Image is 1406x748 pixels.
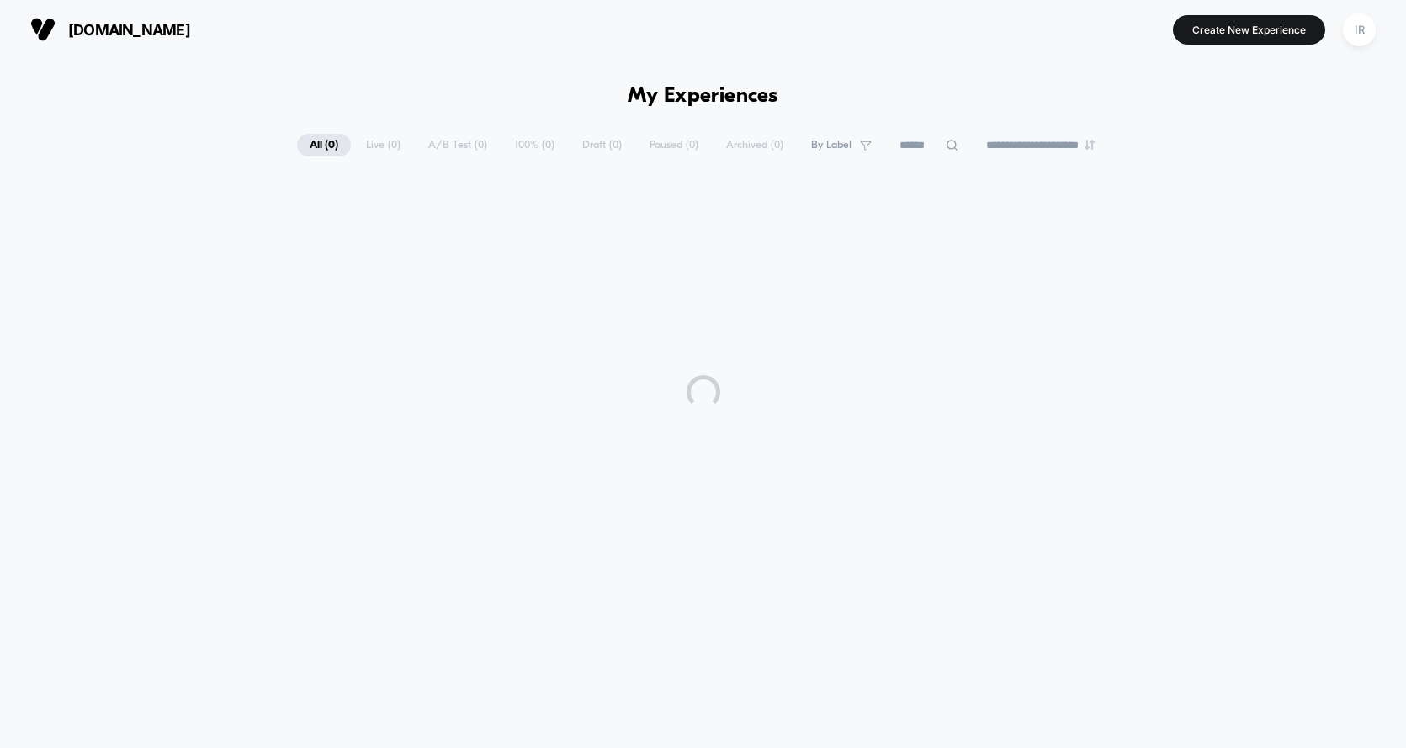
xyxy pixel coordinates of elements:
[1173,15,1325,45] button: Create New Experience
[1338,13,1381,47] button: IR
[1343,13,1376,46] div: IR
[297,134,351,156] span: All ( 0 )
[68,21,190,39] span: [DOMAIN_NAME]
[811,139,852,151] span: By Label
[30,17,56,42] img: Visually logo
[628,84,778,109] h1: My Experiences
[25,16,195,43] button: [DOMAIN_NAME]
[1085,140,1095,150] img: end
